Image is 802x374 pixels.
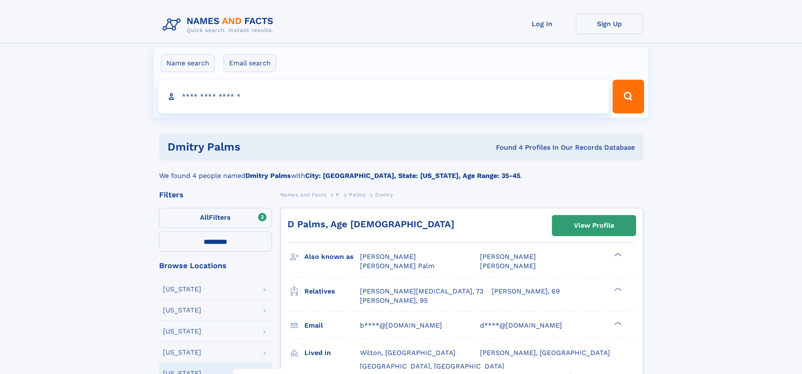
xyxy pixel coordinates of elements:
[336,192,340,198] span: P
[360,287,483,296] a: [PERSON_NAME][MEDICAL_DATA], 73
[305,172,520,180] b: City: [GEOGRAPHIC_DATA], State: [US_STATE], Age Range: 35-45
[375,192,393,198] span: Dmitry
[304,284,360,299] h3: Relatives
[336,189,340,200] a: P
[158,80,609,113] input: search input
[168,142,368,152] h1: Dmitry Palms
[368,143,635,152] div: Found 4 Profiles In Our Records Database
[304,250,360,264] h3: Also known as
[349,192,365,198] span: Palms
[304,318,360,333] h3: Email
[576,13,643,34] a: Sign Up
[480,349,610,357] span: [PERSON_NAME], [GEOGRAPHIC_DATA]
[574,216,614,235] div: View Profile
[288,219,454,229] a: D Palms, Age [DEMOGRAPHIC_DATA]
[159,13,280,36] img: Logo Names and Facts
[480,262,536,270] span: [PERSON_NAME]
[163,307,201,314] div: [US_STATE]
[159,191,272,199] div: Filters
[200,213,209,221] span: All
[349,189,365,200] a: Palms
[224,54,276,72] label: Email search
[612,252,622,258] div: ❯
[163,349,201,356] div: [US_STATE]
[304,346,360,360] h3: Lived in
[163,328,201,335] div: [US_STATE]
[360,362,504,370] span: [GEOGRAPHIC_DATA], [GEOGRAPHIC_DATA]
[509,13,576,34] a: Log In
[159,161,643,181] div: We found 4 people named with .
[159,262,272,269] div: Browse Locations
[612,286,622,292] div: ❯
[159,208,272,228] label: Filters
[280,189,327,200] a: Names and Facts
[163,286,201,293] div: [US_STATE]
[360,296,428,305] a: [PERSON_NAME], 95
[480,253,536,261] span: [PERSON_NAME]
[552,215,636,236] a: View Profile
[161,54,215,72] label: Name search
[360,253,416,261] span: [PERSON_NAME]
[492,287,560,296] a: [PERSON_NAME], 69
[360,262,434,270] span: [PERSON_NAME] Palm
[613,80,644,113] button: Search Button
[245,172,291,180] b: Dmitry Palms
[360,349,456,357] span: Wilton, [GEOGRAPHIC_DATA]
[612,320,622,326] div: ❯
